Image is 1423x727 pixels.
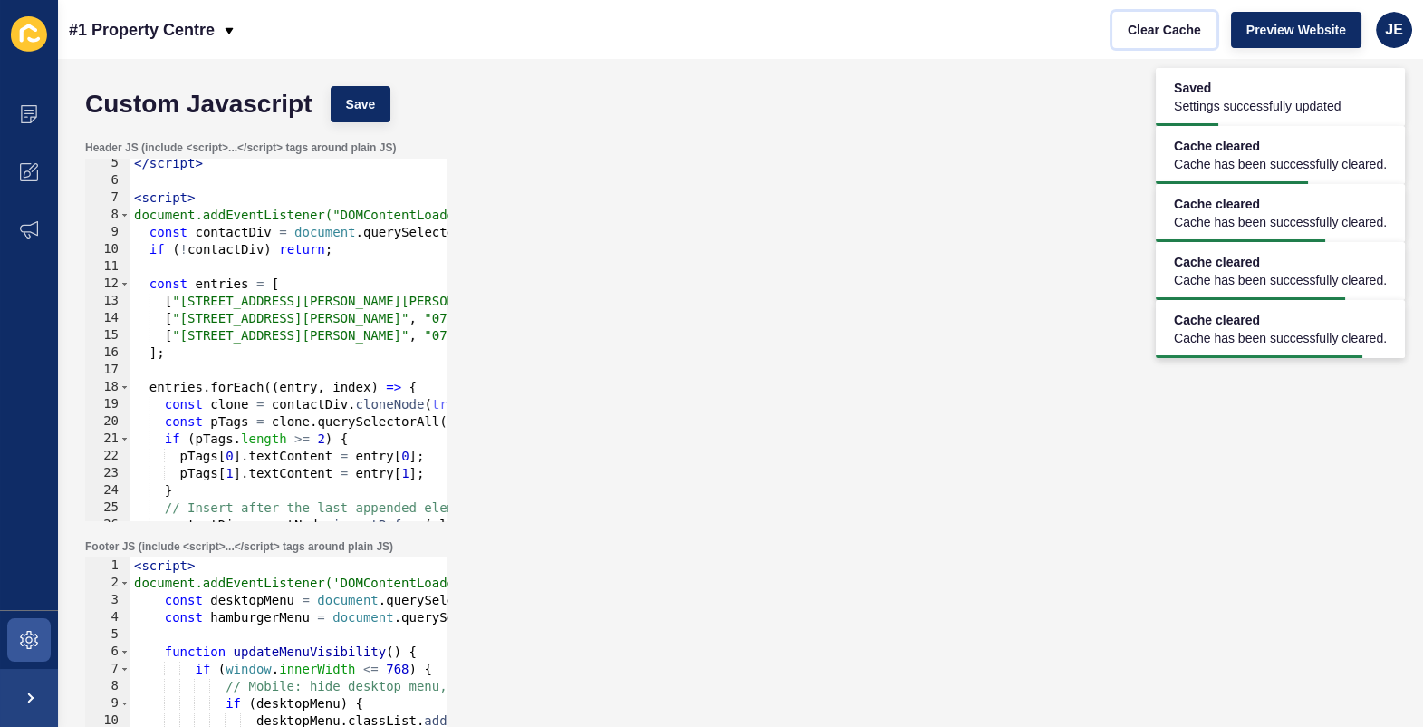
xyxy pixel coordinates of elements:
[85,95,312,113] h1: Custom Javascript
[85,517,130,534] div: 26
[85,413,130,431] div: 20
[85,575,130,592] div: 2
[1174,97,1341,115] span: Settings successfully updated
[1174,253,1387,271] span: Cache cleared
[85,310,130,327] div: 14
[85,362,130,379] div: 17
[1385,21,1403,39] span: JE
[85,592,130,609] div: 3
[1174,311,1387,329] span: Cache cleared
[1174,137,1387,155] span: Cache cleared
[85,644,130,661] div: 6
[85,482,130,499] div: 24
[85,557,130,575] div: 1
[1112,12,1216,48] button: Clear Cache
[331,86,391,122] button: Save
[1128,21,1201,39] span: Clear Cache
[1174,195,1387,213] span: Cache cleared
[85,293,130,310] div: 13
[85,609,130,626] div: 4
[85,661,130,678] div: 7
[85,379,130,396] div: 18
[85,241,130,258] div: 10
[85,678,130,695] div: 8
[346,95,376,113] span: Save
[1231,12,1361,48] button: Preview Website
[69,7,215,53] p: #1 Property Centre
[85,344,130,362] div: 16
[1246,21,1346,39] span: Preview Website
[85,695,130,712] div: 9
[85,172,130,189] div: 6
[85,141,396,155] label: Header JS (include <script>...</script> tags around plain JS)
[85,276,130,293] div: 12
[85,626,130,644] div: 5
[85,258,130,276] div: 11
[1174,329,1387,347] span: Cache has been successfully cleared.
[85,448,130,465] div: 22
[85,539,393,554] label: Footer JS (include <script>...</script> tags around plain JS)
[85,207,130,224] div: 8
[1174,79,1341,97] span: Saved
[85,499,130,517] div: 25
[1174,271,1387,289] span: Cache has been successfully cleared.
[85,396,130,413] div: 19
[85,431,130,448] div: 21
[1174,213,1387,231] span: Cache has been successfully cleared.
[85,189,130,207] div: 7
[1174,155,1387,173] span: Cache has been successfully cleared.
[85,155,130,172] div: 5
[85,465,130,482] div: 23
[85,224,130,241] div: 9
[85,327,130,344] div: 15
